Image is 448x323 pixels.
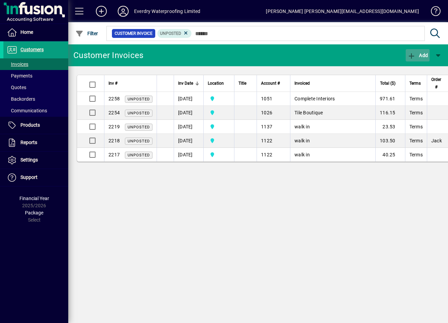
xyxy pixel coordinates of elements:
span: Terms [409,80,421,87]
span: walk in [294,124,310,129]
div: Total ($) [380,80,402,87]
button: Profile [112,5,134,17]
button: Add [90,5,112,17]
td: 971.61 [375,92,405,106]
span: Location [208,80,224,87]
span: Invoices [7,61,28,67]
span: Unposted [128,97,150,101]
div: [PERSON_NAME] [PERSON_NAME][EMAIL_ADDRESS][DOMAIN_NAME] [266,6,419,17]
span: 1122 [261,138,272,143]
span: Backorders [7,96,35,102]
td: 116.15 [375,106,405,120]
span: Invoiced [294,80,310,87]
span: Tile Boutique [294,110,323,115]
a: Quotes [3,82,68,93]
span: Central [208,109,230,116]
span: Support [20,174,38,180]
button: Filter [74,27,100,40]
td: 23.53 [375,120,405,134]
div: Invoiced [294,80,371,87]
span: walk in [294,138,310,143]
span: 2218 [109,138,120,143]
span: Filter [75,31,98,36]
span: Unposted [128,153,150,157]
span: Complete Interiors [294,96,335,101]
span: Unposted [160,31,181,36]
span: Account # [261,80,280,87]
div: Customer Invoices [73,50,143,61]
span: 2219 [109,124,120,129]
span: Customer Invoice [115,30,153,37]
span: Terms [409,96,423,101]
span: Products [20,122,40,128]
span: 1122 [261,152,272,157]
span: Package [25,210,43,215]
span: Payments [7,73,32,79]
div: Title [239,80,252,87]
span: walk in [294,152,310,157]
span: 1026 [261,110,272,115]
span: 2258 [109,96,120,101]
span: Financial Year [19,196,49,201]
span: Terms [409,110,423,115]
span: 1137 [261,124,272,129]
span: Total ($) [380,80,395,87]
span: Unposted [128,111,150,115]
td: [DATE] [174,120,203,134]
div: Inv Date [178,80,199,87]
td: [DATE] [174,148,203,161]
span: Settings [20,157,38,163]
span: Terms [409,138,423,143]
span: Central [208,151,230,158]
span: Inv # [109,80,117,87]
a: Settings [3,152,68,169]
div: Inv # [109,80,153,87]
span: Quotes [7,85,26,90]
a: Knowledge Base [426,1,439,24]
div: Location [208,80,230,87]
button: Add [406,49,430,61]
span: Terms [409,124,423,129]
span: Title [239,80,246,87]
mat-chip: Customer Invoice Status: Unposted [157,29,192,38]
span: Central [208,137,230,144]
td: 40.25 [375,148,405,161]
span: 1051 [261,96,272,101]
div: Account # [261,80,286,87]
span: Inv Date [178,80,193,87]
td: [DATE] [174,92,203,106]
span: Communications [7,108,47,113]
a: Payments [3,70,68,82]
a: Reports [3,134,68,151]
span: 2254 [109,110,120,115]
div: Everdry Waterproofing Limited [134,6,200,17]
span: Unposted [128,139,150,143]
span: Customers [20,47,44,52]
span: Central [208,95,230,102]
a: Invoices [3,58,68,70]
a: Backorders [3,93,68,105]
span: Home [20,29,33,35]
span: Terms [409,152,423,157]
td: 103.50 [375,134,405,148]
span: Unposted [128,125,150,129]
td: [DATE] [174,106,203,120]
span: Jack [431,138,442,143]
span: Order # [431,76,441,91]
div: Order # [431,76,447,91]
a: Products [3,117,68,134]
td: [DATE] [174,134,203,148]
a: Support [3,169,68,186]
span: Reports [20,140,37,145]
span: Central [208,123,230,130]
span: Add [407,53,428,58]
span: 2217 [109,152,120,157]
a: Communications [3,105,68,116]
a: Home [3,24,68,41]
